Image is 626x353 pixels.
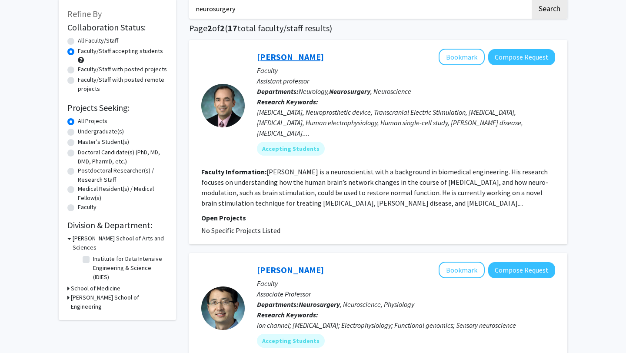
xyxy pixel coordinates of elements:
button: Add Zhaozhu Qiu to Bookmarks [439,262,485,278]
h2: Collaboration Status: [67,22,167,33]
h2: Projects Seeking: [67,103,167,113]
p: Associate Professor [257,289,555,299]
b: Faculty Information: [201,167,266,176]
h3: [PERSON_NAME] School of Engineering [71,293,167,311]
b: Departments: [257,87,299,96]
button: Compose Request to Yousef Salimpour [488,49,555,65]
b: Research Keywords: [257,310,318,319]
fg-read-more: [PERSON_NAME] is a neuroscientist with a background in biomedical engineering. His research focus... [201,167,548,207]
b: Neurosurgery [299,300,340,309]
p: Faculty [257,65,555,76]
span: Neurology, , Neuroscience [299,87,411,96]
p: Open Projects [201,213,555,223]
label: Faculty/Staff with posted remote projects [78,75,167,93]
p: Faculty [257,278,555,289]
p: Assistant professor [257,76,555,86]
label: Master's Student(s) [78,137,129,147]
mat-chip: Accepting Students [257,142,325,156]
h2: Division & Department: [67,220,167,230]
label: Postdoctoral Researcher(s) / Research Staff [78,166,167,184]
mat-chip: Accepting Students [257,334,325,348]
span: Refine By [67,8,102,19]
div: Ion channel; [MEDICAL_DATA]; Electrophysiology; Functional genomics; Sensory neuroscience [257,320,555,330]
label: All Projects [78,117,107,126]
span: , Neuroscience, Physiology [299,300,414,309]
span: 2 [220,23,225,33]
label: Undergraduate(s) [78,127,124,136]
h1: Page of ( total faculty/staff results) [189,23,567,33]
label: All Faculty/Staff [78,36,118,45]
span: 2 [207,23,212,33]
span: 17 [228,23,237,33]
b: Research Keywords: [257,97,318,106]
label: Faculty [78,203,97,212]
label: Doctoral Candidate(s) (PhD, MD, DMD, PharmD, etc.) [78,148,167,166]
h3: [PERSON_NAME] School of Arts and Sciences [73,234,167,252]
b: Neurosurgery [329,87,370,96]
a: [PERSON_NAME] [257,51,324,62]
span: No Specific Projects Listed [201,226,280,235]
b: Departments: [257,300,299,309]
label: Institute for Data Intensive Engineering & Science (IDIES) [93,254,165,282]
iframe: Chat [7,314,37,346]
label: Faculty/Staff with posted projects [78,65,167,74]
a: [PERSON_NAME] [257,264,324,275]
div: [MEDICAL_DATA], Neuroprosthetic device, Transcranial Electric Stimulation, [MEDICAL_DATA], [MEDIC... [257,107,555,138]
button: Add Yousef Salimpour to Bookmarks [439,49,485,65]
h3: School of Medicine [71,284,120,293]
button: Compose Request to Zhaozhu Qiu [488,262,555,278]
label: Medical Resident(s) / Medical Fellow(s) [78,184,167,203]
label: Faculty/Staff accepting students [78,47,163,56]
